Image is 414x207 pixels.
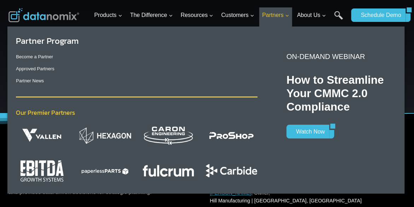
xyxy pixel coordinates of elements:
[16,35,79,47] a: Partner Program
[16,78,44,83] a: Partner News
[142,162,194,179] img: Align your production goals with real-time performance. By importing target cycle and setup times...
[379,173,414,207] iframe: Chat Widget
[94,11,122,20] span: Products
[210,190,251,196] a: [PERSON_NAME]
[210,198,361,203] span: Hill Manufacturing | [GEOGRAPHIC_DATA], [GEOGRAPHIC_DATA]
[91,4,348,27] nav: Primary Navigation
[334,11,343,27] a: Search
[286,73,384,113] strong: How to Streamline Your CMMC 2.0 Compliance
[286,125,329,138] a: Watch Now
[221,11,254,20] span: Customers
[286,51,389,62] p: ON-DEMAND WEBINAR
[205,127,257,144] img: The integration between Datanomix Production Monitoring and ProShop ERP replaces estimates with a...
[18,158,66,183] img: Datanomix customers can access profit coaching through our partner, EBITDA Growth Systems
[79,162,131,179] img: The Datanomix Integration with Paperless Parts enables you to import your quoted cycle times, set...
[297,11,326,20] span: About Us
[351,8,406,22] a: Schedule Demo
[181,11,213,20] span: Resources
[8,8,79,22] img: Datanomix
[130,11,173,20] span: The Difference
[205,162,257,179] img: Datanomix and Carbide partner up to educate manufacturers on CMMC 2.0 compliance
[79,127,131,144] img: Datanomix and Hexagon partner up to deliver real-time production monitoring solutions to customers
[142,122,194,149] img: Datanomix and Caron Engineering partner up to deliver real-time analytics and predictive insights...
[16,54,53,59] a: Become a Partner
[210,190,270,196] span: , Owner,
[262,11,289,20] span: Partners
[16,127,68,144] img: Datanomix and Vallen partner up to deliver Tooling CPU Analytics to metalworking customers
[16,66,54,71] a: Approved Partners
[16,108,75,117] span: Our Premier Partners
